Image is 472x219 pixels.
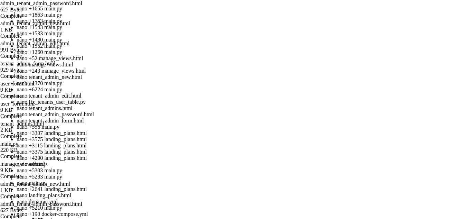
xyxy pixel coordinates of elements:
x-row: FROM pg_type t [3,66,382,70]
span: tenant_admin_form.html [0,61,56,66]
x-row: JOIN pg_enum e ON t.oid = e.enumtypid [3,75,382,79]
x-row: restaurant_base=> [3,48,382,52]
span: admin_tenant_admin_edit.html [0,40,69,53]
div: Complete [0,53,64,59]
x-row: COOK [3,129,382,133]
x-row: restaurant_base=> [3,142,382,147]
x-row: root@teonchat:~/meuapp/flaskmkdir/oficial/app_delivery# nano +1655 main.py [3,156,382,160]
x-row: Type "help" for help. [3,39,382,43]
x-row: ----------- [3,106,382,111]
div: Complete [0,113,64,119]
span: tenant_admins.html [0,121,64,133]
span: tenant_admin_form.html [0,61,64,73]
div: 627 Bytes [0,7,64,13]
span: admin_tenant_admin_new.html [0,20,70,33]
div: (77, 37) [179,169,181,174]
div: Complete [0,133,64,139]
x-row: root@teonchat:~/meuapp/flaskmkdir/oficial/app_delivery# psql -h localhost -U teonadmin -d restaur... [3,21,382,25]
div: Complete [0,13,64,19]
span: user_form.html [0,101,64,113]
x-row: psql (16.10 (Ubuntu 16.10-0ubuntu0.24.04.1)) [3,30,382,34]
div: 9 KB [0,107,64,113]
div: Complete [0,93,64,99]
span: user_form.html [0,81,64,93]
span: user_form.html [0,81,35,86]
x-row: root@teonchat:~/meuapp/flaskmkdir/oficial/app_delivery/templates/admin# nano [3,169,382,174]
x-row: *** System restart required *** [3,7,382,12]
x-row: Password for user teonadmin: [3,25,382,30]
x-row: (5 rows) [3,133,382,138]
x-row: root@teonchat:~/meuapp/flaskmkdir/oficial/app_delivery# cd [3,160,382,165]
x-row: root@teonchat:~# cd meuapp/flaskmkdir/oficial/app_delivery [3,16,382,21]
x-row: ORDER BY e.enumsortorder; [3,93,382,97]
span: admin_tenant_admin_password.html [0,201,82,207]
div: 627 Bytes [0,207,64,213]
div: Complete [0,173,64,180]
x-row: root@teonchat:~# cd meuapp/flaskmkdir/oficial/app_delivery/templates/admin [3,165,382,169]
x-row: \q [3,147,382,151]
span: admin_tenant_admin_password.html [0,0,82,6]
div: 9 KB [0,167,64,173]
x-row: root@teonchat:~/meuapp/flaskmkdir/oficial/app_delivery# nano [3,151,382,156]
x-row: MANAGER [3,111,382,115]
x-row: ADMIN [3,115,382,120]
x-row: Last login: [DATE] from [TECHNICAL_ID] [3,12,382,16]
span: admin_tenant_admin_new.html [0,20,70,26]
span: admin_tenant_admin_password.html [0,201,82,213]
span: user_form.html [0,101,35,107]
div: 9 KB [0,87,64,93]
x-row: SSL connection (protocol: TLSv1.3, cipher: TLS_AES_256_GCM_SHA384, compression: off) [3,34,382,39]
span: manage_views.html [0,161,64,173]
div: Complete [0,193,64,200]
span: main.py [0,141,18,147]
span: manage_views.html [0,161,45,167]
span: admin_tenant_admin_new.html [0,181,70,193]
div: Complete [0,33,64,39]
x-row: ATTENDANT [3,120,382,124]
span: tenant_admins.html [0,121,44,127]
div: Complete [0,73,64,79]
x-row: WHERE t.typname = 'userrole' [3,84,382,88]
x-row: enumlabel [3,102,382,106]
div: 1 KB [0,187,64,193]
div: Complete [0,153,64,159]
div: 2 KB [0,127,64,133]
x-row: DELIVERY [3,124,382,129]
span: main.py [0,141,64,153]
span: admin_tenant_admin_password.html [0,0,82,13]
div: 1 KB [0,27,64,33]
div: 991 Bytes [0,47,64,53]
span: admin_tenant_admin_edit.html [0,40,69,46]
div: 929 Bytes [0,67,64,73]
x-row: SELECT e.enumlabel [3,57,382,61]
span: admin_tenant_admin_new.html [0,181,70,187]
div: 220 KB [0,147,64,153]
